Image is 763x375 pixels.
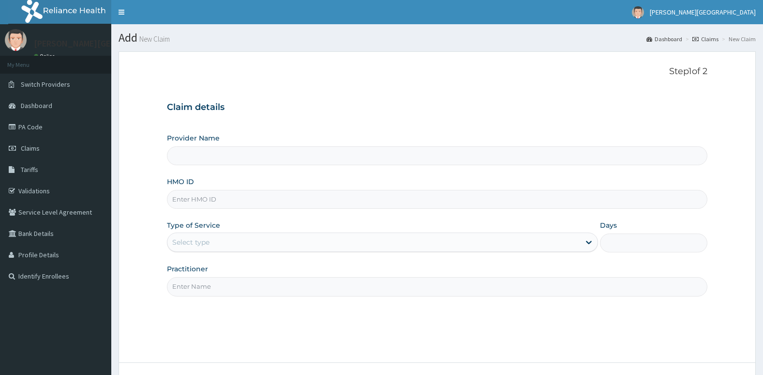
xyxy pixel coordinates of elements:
[167,220,220,230] label: Type of Service
[646,35,682,43] a: Dashboard
[167,66,708,77] p: Step 1 of 2
[34,39,177,48] p: [PERSON_NAME][GEOGRAPHIC_DATA]
[719,35,756,43] li: New Claim
[172,237,209,247] div: Select type
[167,277,708,296] input: Enter Name
[137,35,170,43] small: New Claim
[21,165,38,174] span: Tariffs
[21,101,52,110] span: Dashboard
[167,190,708,209] input: Enter HMO ID
[632,6,644,18] img: User Image
[600,220,617,230] label: Days
[692,35,718,43] a: Claims
[650,8,756,16] span: [PERSON_NAME][GEOGRAPHIC_DATA]
[167,264,208,274] label: Practitioner
[5,29,27,51] img: User Image
[34,53,57,60] a: Online
[21,144,40,153] span: Claims
[167,133,220,143] label: Provider Name
[167,102,708,113] h3: Claim details
[167,177,194,187] label: HMO ID
[119,31,756,44] h1: Add
[21,80,70,89] span: Switch Providers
